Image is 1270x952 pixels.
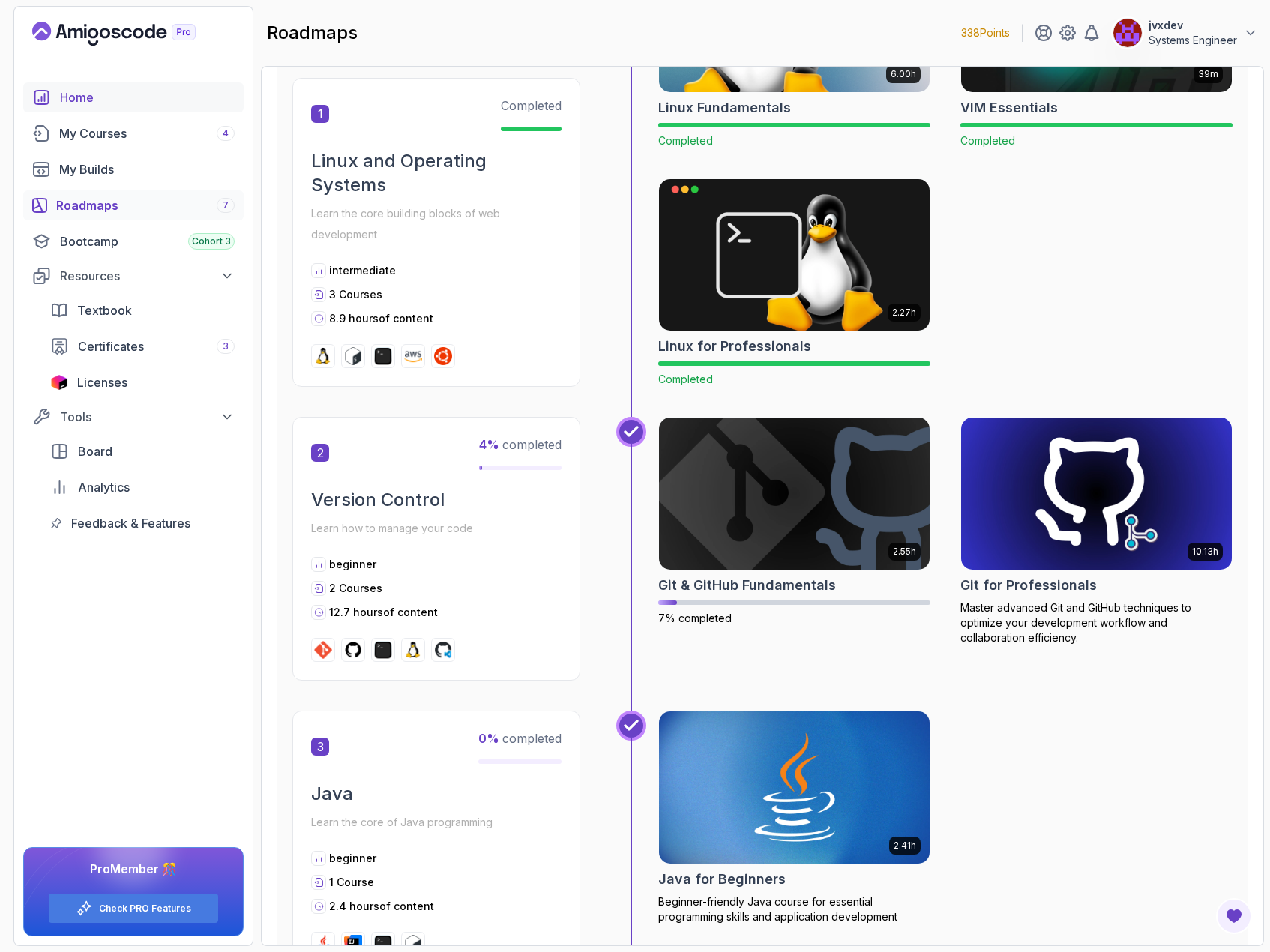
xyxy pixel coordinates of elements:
p: Learn the core of Java programming [311,812,562,833]
span: 4 % [479,437,499,452]
a: Linux for Professionals card2.27hLinux for ProfessionalsCompleted [658,178,930,387]
a: home [23,82,244,112]
p: 8.9 hours of content [329,311,433,326]
a: Landing page [32,22,230,46]
span: Textbook [77,301,132,319]
img: linux logo [314,347,332,365]
p: beginner [329,851,376,866]
a: licenses [41,367,244,397]
span: 0 % [478,731,499,746]
span: 2 Courses [329,582,382,594]
p: 2.55h [893,546,916,558]
div: Resources [60,267,235,285]
h2: Java for Beginners [658,869,786,890]
button: user profile imagejvxdevSystems Engineer [1113,18,1258,48]
p: 2.4 hours of content [329,899,434,914]
p: 39m [1198,68,1218,80]
span: 2 [311,444,329,462]
div: Home [60,88,235,106]
a: bootcamp [23,226,244,256]
img: Git for Professionals card [961,418,1232,569]
h2: Git & GitHub Fundamentals [658,575,836,596]
a: certificates [41,331,244,361]
a: feedback [41,508,244,538]
h2: VIM Essentials [960,97,1058,118]
img: git logo [314,641,332,659]
p: 12.7 hours of content [329,605,438,620]
img: Git & GitHub Fundamentals card [659,418,930,569]
span: 7 [223,199,229,211]
p: Master advanced Git and GitHub techniques to optimize your development workflow and collaboration... [960,600,1233,645]
a: Check PRO Features [99,903,191,915]
div: Bootcamp [60,232,235,250]
button: Resources [23,262,244,289]
p: 10.13h [1192,546,1218,558]
span: 3 [223,340,229,352]
span: Completed [960,134,1015,147]
div: My Courses [59,124,235,142]
a: builds [23,154,244,184]
span: Licenses [77,373,127,391]
p: 6.00h [891,68,916,80]
img: user profile image [1113,19,1142,47]
img: terminal logo [374,347,392,365]
p: jvxdev [1149,18,1237,33]
div: Roadmaps [56,196,235,214]
div: My Builds [59,160,235,178]
span: Analytics [78,478,130,496]
p: Beginner-friendly Java course for essential programming skills and application development [658,894,930,924]
img: Linux for Professionals card [659,179,930,331]
p: 338 Points [961,25,1010,40]
p: Learn how to manage your code [311,518,562,539]
span: Board [78,442,112,460]
span: 7% completed [658,612,732,624]
span: 3 [311,738,329,756]
span: Feedback & Features [71,514,190,532]
h2: Linux for Professionals [658,336,811,357]
span: completed [479,437,562,452]
button: Check PRO Features [48,893,219,924]
img: jetbrains icon [50,375,68,390]
p: beginner [329,557,376,572]
h2: Linux and Operating Systems [311,149,562,197]
img: github logo [344,641,362,659]
h2: roadmaps [267,21,358,45]
span: Completed [658,134,713,147]
a: Git for Professionals card10.13hGit for ProfessionalsMaster advanced Git and GitHub techniques to... [960,417,1233,645]
img: bash logo [344,347,362,365]
span: 1 [311,105,329,123]
a: roadmaps [23,190,244,220]
a: Git & GitHub Fundamentals card2.55hGit & GitHub Fundamentals7% completed [658,417,930,625]
div: Tools [60,408,235,426]
span: Completed [658,373,713,385]
a: courses [23,118,244,148]
h2: Version Control [311,488,562,512]
h2: Git for Professionals [960,575,1097,596]
p: Learn the core building blocks of web development [311,203,562,245]
a: Java for Beginners card2.41hJava for BeginnersBeginner-friendly Java course for essential program... [658,711,930,924]
button: Open Feedback Button [1216,898,1252,934]
img: terminal logo [374,641,392,659]
button: Tools [23,403,244,430]
h2: Java [311,782,562,806]
span: completed [478,731,562,746]
img: ubuntu logo [434,347,452,365]
span: Certificates [78,337,144,355]
a: textbook [41,295,244,325]
img: aws logo [404,347,422,365]
img: codespaces logo [434,641,452,659]
a: analytics [41,472,244,502]
h2: Linux Fundamentals [658,97,791,118]
p: 2.41h [894,840,916,852]
span: 1 Course [329,876,374,888]
span: Completed [501,98,562,113]
p: Systems Engineer [1149,33,1237,48]
span: Cohort 3 [192,235,231,247]
img: linux logo [404,641,422,659]
img: Java for Beginners card [659,711,930,863]
a: board [41,436,244,466]
span: 3 Courses [329,288,382,301]
p: intermediate [329,263,396,278]
p: 2.27h [892,307,916,319]
span: 4 [223,127,229,139]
